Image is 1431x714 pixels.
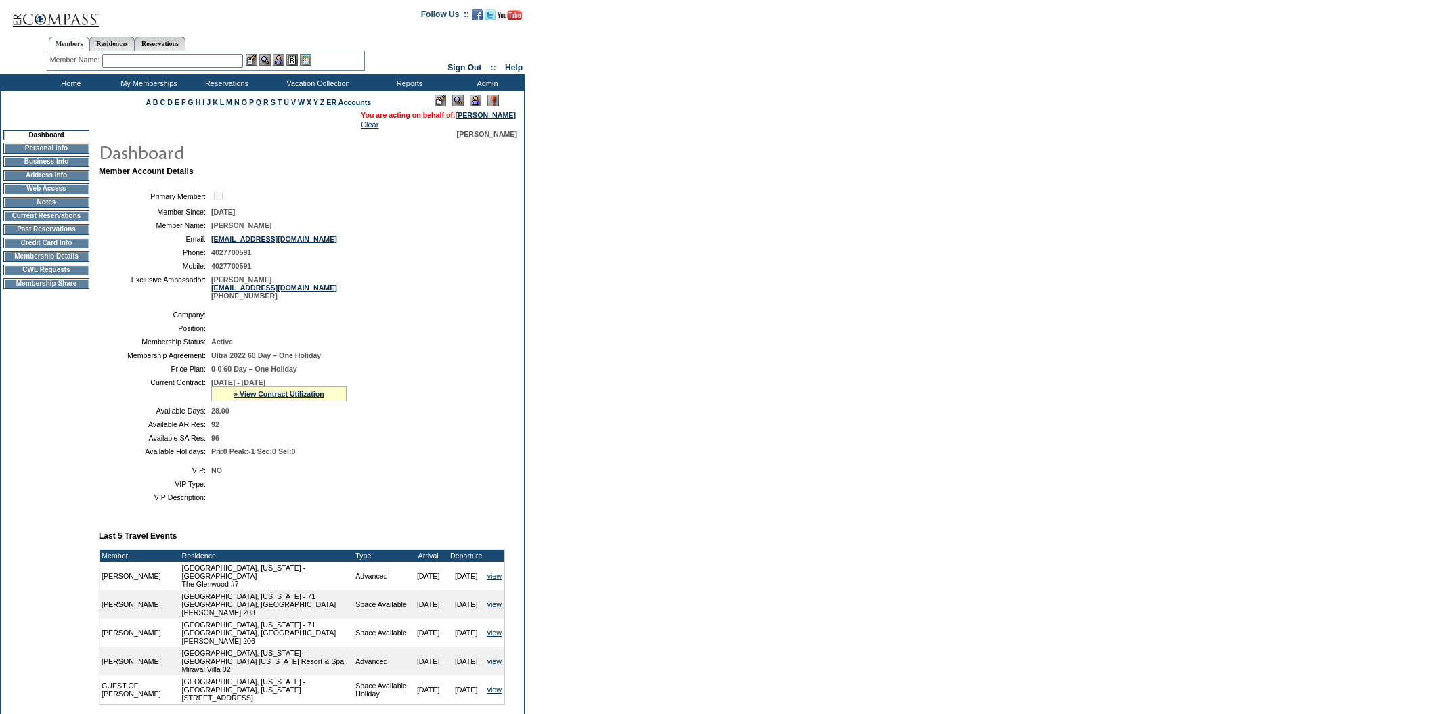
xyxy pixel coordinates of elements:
[196,98,201,106] a: H
[278,98,282,106] a: T
[226,98,232,106] a: M
[3,143,89,154] td: Personal Info
[498,14,522,22] a: Subscribe to our YouTube Channel
[104,420,206,428] td: Available AR Res:
[298,98,305,106] a: W
[361,120,378,129] a: Clear
[284,98,289,106] a: U
[410,619,447,647] td: [DATE]
[100,675,180,704] td: GUEST OF [PERSON_NAME]
[104,275,206,300] td: Exclusive Ambassador:
[300,54,311,66] img: b_calculator.gif
[435,95,446,106] img: Edit Mode
[498,10,522,20] img: Subscribe to our YouTube Channel
[472,9,483,20] img: Become our fan on Facebook
[286,54,298,66] img: Reservations
[180,619,354,647] td: [GEOGRAPHIC_DATA], [US_STATE] - 71 [GEOGRAPHIC_DATA], [GEOGRAPHIC_DATA] [PERSON_NAME] 206
[181,98,186,106] a: F
[104,466,206,474] td: VIP:
[491,63,496,72] span: ::
[3,224,89,235] td: Past Reservations
[447,675,485,704] td: [DATE]
[3,156,89,167] td: Business Info
[447,590,485,619] td: [DATE]
[211,248,251,256] span: 4027700591
[361,111,516,119] span: You are acting on behalf of:
[213,98,218,106] a: K
[180,590,354,619] td: [GEOGRAPHIC_DATA], [US_STATE] - 71 [GEOGRAPHIC_DATA], [GEOGRAPHIC_DATA] [PERSON_NAME] 203
[447,619,485,647] td: [DATE]
[104,189,206,202] td: Primary Member:
[487,686,502,694] a: view
[100,590,180,619] td: [PERSON_NAME]
[211,262,251,270] span: 4027700591
[353,562,409,590] td: Advanced
[3,170,89,181] td: Address Info
[211,351,321,359] span: Ultra 2022 60 Day – One Holiday
[447,63,481,72] a: Sign Out
[234,390,324,398] a: » View Contract Utilization
[271,98,276,106] a: S
[447,647,485,675] td: [DATE]
[3,278,89,289] td: Membership Share
[108,74,186,91] td: My Memberships
[291,98,296,106] a: V
[273,54,284,66] img: Impersonate
[211,208,235,216] span: [DATE]
[410,647,447,675] td: [DATE]
[220,98,224,106] a: L
[175,98,179,106] a: E
[180,675,354,704] td: [GEOGRAPHIC_DATA], [US_STATE] - [GEOGRAPHIC_DATA], [US_STATE] [STREET_ADDRESS]
[100,647,180,675] td: [PERSON_NAME]
[485,9,496,20] img: Follow us on Twitter
[202,98,204,106] a: I
[211,434,219,442] span: 96
[104,235,206,243] td: Email:
[188,98,193,106] a: G
[452,95,464,106] img: View Mode
[3,210,89,221] td: Current Reservations
[263,98,269,106] a: R
[100,619,180,647] td: [PERSON_NAME]
[246,54,257,66] img: b_edit.gif
[211,338,233,346] span: Active
[259,54,271,66] img: View
[3,183,89,194] td: Web Access
[264,74,369,91] td: Vacation Collection
[485,14,496,22] a: Follow us on Twitter
[487,600,502,608] a: view
[104,208,206,216] td: Member Since:
[3,251,89,262] td: Membership Details
[100,550,180,562] td: Member
[326,98,371,106] a: ER Accounts
[487,95,499,106] img: Log Concern/Member Elevation
[457,130,517,138] span: [PERSON_NAME]
[135,37,185,51] a: Reservations
[211,407,229,415] span: 28.00
[211,275,337,300] span: [PERSON_NAME] [PHONE_NUMBER]
[3,197,89,208] td: Notes
[104,248,206,256] td: Phone:
[3,238,89,248] td: Credit Card Info
[3,130,89,140] td: Dashboard
[30,74,108,91] td: Home
[313,98,318,106] a: Y
[146,98,151,106] a: A
[307,98,311,106] a: X
[89,37,135,51] a: Residences
[353,647,409,675] td: Advanced
[234,98,240,106] a: N
[447,74,525,91] td: Admin
[180,562,354,590] td: [GEOGRAPHIC_DATA], [US_STATE] - [GEOGRAPHIC_DATA] The Glenwood #7
[104,434,206,442] td: Available SA Res:
[410,590,447,619] td: [DATE]
[49,37,90,51] a: Members
[104,378,206,401] td: Current Contract:
[104,324,206,332] td: Position:
[104,311,206,319] td: Company:
[99,531,177,541] b: Last 5 Travel Events
[167,98,173,106] a: D
[211,420,219,428] span: 92
[472,14,483,22] a: Become our fan on Facebook
[421,8,469,24] td: Follow Us ::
